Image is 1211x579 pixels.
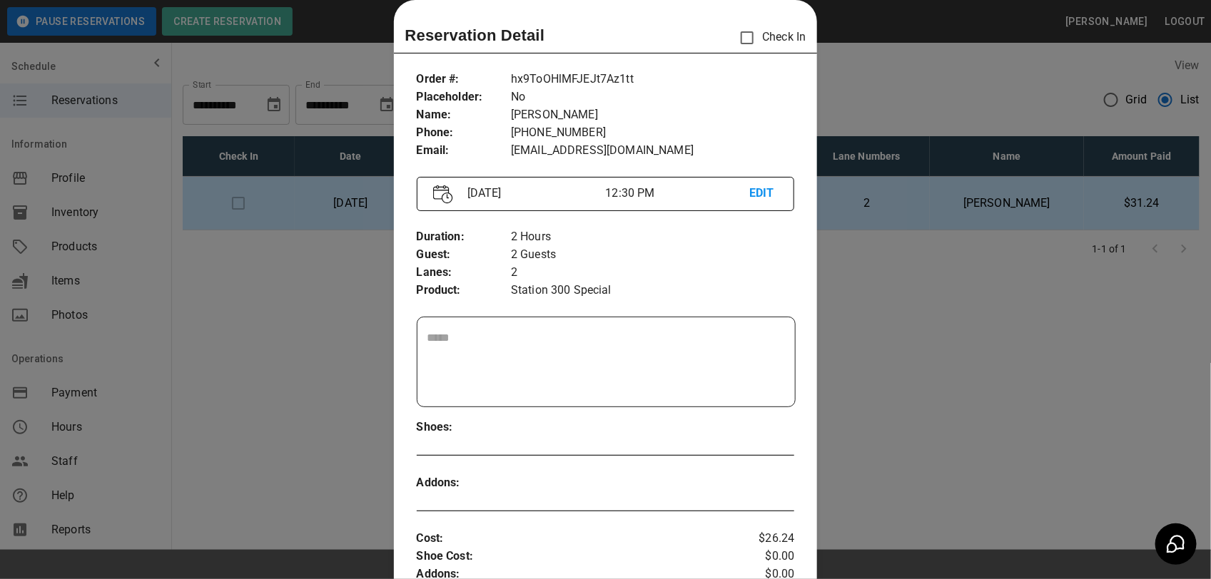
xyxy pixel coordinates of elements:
[462,185,606,202] p: [DATE]
[405,24,545,47] p: Reservation Detail
[511,71,794,88] p: hx9ToOHlMFJEJt7Az1tt
[417,142,511,160] p: Email :
[732,23,806,53] p: Check In
[749,185,778,203] p: EDIT
[511,106,794,124] p: [PERSON_NAME]
[511,282,794,299] p: Station 300 Special
[417,530,732,548] p: Cost :
[417,282,511,299] p: Product :
[511,246,794,264] p: 2 Guests
[417,71,511,88] p: Order # :
[417,548,732,565] p: Shoe Cost :
[417,246,511,264] p: Guest :
[417,124,511,142] p: Phone :
[731,548,794,565] p: $0.00
[511,142,794,160] p: [EMAIL_ADDRESS][DOMAIN_NAME]
[417,419,511,436] p: Shoes :
[731,530,794,548] p: $26.24
[417,228,511,246] p: Duration :
[417,474,511,492] p: Addons :
[511,124,794,142] p: [PHONE_NUMBER]
[417,106,511,124] p: Name :
[511,228,794,246] p: 2 Hours
[605,185,749,202] p: 12:30 PM
[433,185,453,204] img: Vector
[417,264,511,282] p: Lanes :
[417,88,511,106] p: Placeholder :
[511,264,794,282] p: 2
[511,88,794,106] p: No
